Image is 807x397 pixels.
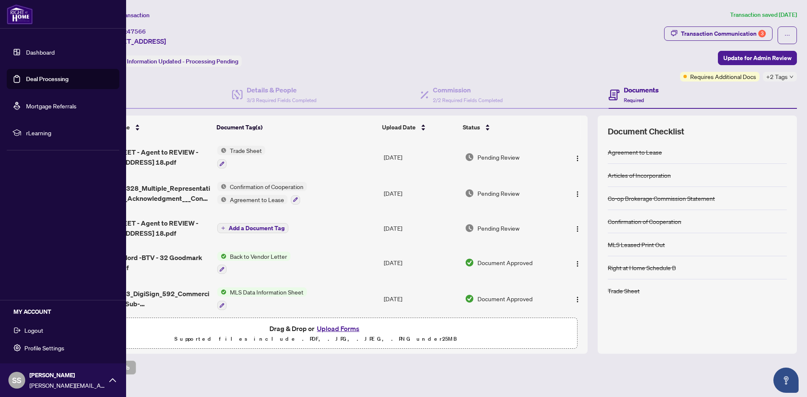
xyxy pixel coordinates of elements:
h4: Details & People [247,85,316,95]
span: Document Approved [477,258,533,267]
button: Logo [571,256,584,269]
span: [PERSON_NAME] [29,371,105,380]
button: Profile Settings [7,341,119,355]
img: Document Status [465,152,474,162]
p: Supported files include .PDF, .JPG, .JPEG, .PNG under 25 MB [59,334,572,344]
span: ellipsis [784,32,790,38]
button: Status IconBack to Vendor Letter [217,252,290,274]
span: +2 Tags [766,72,788,82]
h5: MY ACCOUNT [13,307,119,316]
button: Logo [571,221,584,235]
button: Transaction Communication3 [664,26,773,41]
img: Document Status [465,189,474,198]
img: Document Status [465,294,474,303]
img: Status Icon [217,182,227,191]
button: Add a Document Tag [217,223,288,233]
span: Back to Vendor Letter [227,252,290,261]
span: down [789,75,794,79]
span: Document Checklist [608,126,684,137]
img: Logo [574,260,581,267]
button: Open asap [773,368,799,393]
span: Update for Admin Review [723,51,791,65]
div: Confirmation of Cooperation [608,217,681,226]
div: Transaction Communication [681,27,766,40]
span: 2_DigiSign_328_Multiple_Representation__Tenant_Acknowledgment___Consent_Disclosure_-_PropTx-[PERS... [90,183,211,203]
th: Status [459,116,557,139]
img: Document Status [465,258,474,267]
span: 2_DigiSign_3_DigiSign_592_Commercial_-_Lease_Sub-Lease_MLS_Data_Information_Form_-_PropTx-[PERSON... [90,289,211,309]
img: Status Icon [217,287,227,297]
td: [DATE] [380,281,462,317]
span: Add a Document Tag [229,225,285,231]
h4: Commission [433,85,503,95]
div: Trade Sheet [608,286,640,295]
img: Document Status [465,223,474,233]
img: Status Icon [217,252,227,261]
span: Information Updated - Processing Pending [127,58,238,65]
button: Status IconConfirmation of CooperationStatus IconAgreement to Lease [217,182,307,205]
img: Logo [574,191,581,197]
button: Status IconTrade Sheet [217,146,265,168]
span: [STREET_ADDRESS] [104,36,166,46]
span: Upload Date [382,123,416,132]
img: Status Icon [217,146,227,155]
span: Drag & Drop orUpload FormsSupported files include .PDF, .JPG, .JPEG, .PNG under25MB [54,318,577,349]
img: Status Icon [217,195,227,204]
a: Dashboard [26,48,55,56]
div: MLS Leased Print Out [608,240,665,249]
th: Document Tag(s) [213,116,379,139]
span: TRADE SHEET - Agent to REVIEW - [STREET_ADDRESS] 18.pdf [90,218,211,238]
h4: Documents [624,85,659,95]
span: Required [624,97,644,103]
span: Status [463,123,480,132]
span: Logout [24,323,43,337]
td: [DATE] [380,211,462,245]
span: MLS Data Information Sheet [227,287,307,297]
span: Agreement to Lease [227,195,287,204]
span: Pending Review [477,152,520,162]
div: Agreement to Lease [608,147,662,157]
button: Logo [571,187,584,200]
span: SS [12,374,21,386]
span: Document Approved [477,294,533,303]
button: Status IconMLS Data Information Sheet [217,287,307,310]
article: Transaction saved [DATE] [730,10,797,20]
span: Requires Additional Docs [690,72,756,81]
div: 3 [758,30,766,37]
span: 2/2 Required Fields Completed [433,97,503,103]
div: Articles of Incorporation [608,171,671,180]
span: rLearning [26,128,113,137]
span: INV to Landlord -BTV - 32 Goodmark Place 18.pdf [90,252,211,273]
td: [DATE] [380,175,462,211]
button: Logout [7,323,119,337]
span: plus [221,226,225,230]
a: Mortgage Referrals [26,102,76,110]
div: Status: [104,55,242,67]
div: Co-op Brokerage Commission Statement [608,194,715,203]
img: Logo [574,226,581,232]
img: logo [7,4,33,24]
span: Trade Sheet [227,146,265,155]
button: Add a Document Tag [217,223,288,234]
span: [PERSON_NAME][EMAIL_ADDRESS][PERSON_NAME][DOMAIN_NAME] [29,381,105,390]
span: 3/3 Required Fields Completed [247,97,316,103]
button: Update for Admin Review [718,51,797,65]
img: Logo [574,296,581,303]
span: Confirmation of Cooperation [227,182,307,191]
span: Drag & Drop or [269,323,362,334]
th: (12) File Name [86,116,213,139]
span: TRADE SHEET - Agent to REVIEW - [STREET_ADDRESS] 18.pdf [90,147,211,167]
a: Deal Processing [26,75,69,83]
button: Logo [571,292,584,305]
button: Upload Forms [314,323,362,334]
span: Pending Review [477,189,520,198]
span: Profile Settings [24,341,64,355]
td: [DATE] [380,245,462,281]
th: Upload Date [379,116,459,139]
span: Pending Review [477,223,520,233]
td: [DATE] [380,139,462,175]
span: 47566 [127,28,146,35]
img: Logo [574,155,581,162]
div: Right at Home Schedule B [608,263,676,272]
span: View Transaction [105,11,150,19]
